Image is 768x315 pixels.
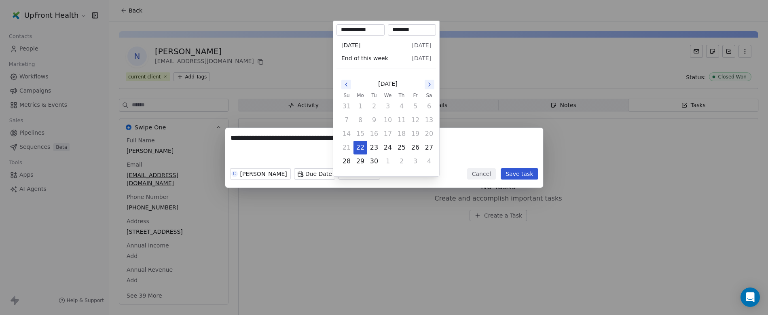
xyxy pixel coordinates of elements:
[423,155,436,168] button: Saturday, October 4th, 2025
[368,155,381,168] button: Tuesday, September 30th, 2025
[409,100,422,113] button: Friday, September 5th, 2025
[381,91,395,99] th: Wednesday
[353,91,367,99] th: Monday
[341,54,388,62] span: End of this week
[368,141,381,154] button: Tuesday, September 23rd, 2025
[423,127,436,140] button: Saturday, September 20th, 2025
[423,141,436,154] button: Saturday, September 27th, 2025
[368,114,381,127] button: Tuesday, September 9th, 2025
[395,155,408,168] button: Thursday, October 2nd, 2025
[395,91,408,99] th: Thursday
[340,114,353,127] button: Sunday, September 7th, 2025
[395,141,408,154] button: Thursday, September 25th, 2025
[381,141,394,154] button: Wednesday, September 24th, 2025
[425,80,434,89] button: Go to the Next Month
[395,127,408,140] button: Thursday, September 18th, 2025
[381,127,394,140] button: Wednesday, September 17th, 2025
[341,80,351,89] button: Go to the Previous Month
[381,100,394,113] button: Wednesday, September 3rd, 2025
[381,155,394,168] button: Wednesday, October 1st, 2025
[341,41,360,49] span: [DATE]
[422,91,436,99] th: Saturday
[340,91,353,99] th: Sunday
[409,114,422,127] button: Friday, September 12th, 2025
[354,114,367,127] button: Monday, September 8th, 2025
[378,80,397,88] span: [DATE]
[409,141,422,154] button: Friday, September 26th, 2025
[354,100,367,113] button: Monday, September 1st, 2025
[412,54,431,62] span: [DATE]
[409,155,422,168] button: Friday, October 3rd, 2025
[340,141,353,154] button: Sunday, September 21st, 2025
[340,155,353,168] button: Sunday, September 28th, 2025
[354,141,367,154] button: Today, Monday, September 22nd, 2025, selected
[367,91,381,99] th: Tuesday
[408,91,422,99] th: Friday
[354,155,367,168] button: Monday, September 29th, 2025
[381,114,394,127] button: Wednesday, September 10th, 2025
[354,127,367,140] button: Monday, September 15th, 2025
[340,127,353,140] button: Sunday, September 14th, 2025
[340,100,353,113] button: Sunday, August 31st, 2025
[368,127,381,140] button: Tuesday, September 16th, 2025
[412,41,431,49] span: [DATE]
[340,91,436,168] table: September 2025
[368,100,381,113] button: Tuesday, September 2nd, 2025
[409,127,422,140] button: Friday, September 19th, 2025
[395,100,408,113] button: Thursday, September 4th, 2025
[395,114,408,127] button: Thursday, September 11th, 2025
[423,114,436,127] button: Saturday, September 13th, 2025
[423,100,436,113] button: Saturday, September 6th, 2025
